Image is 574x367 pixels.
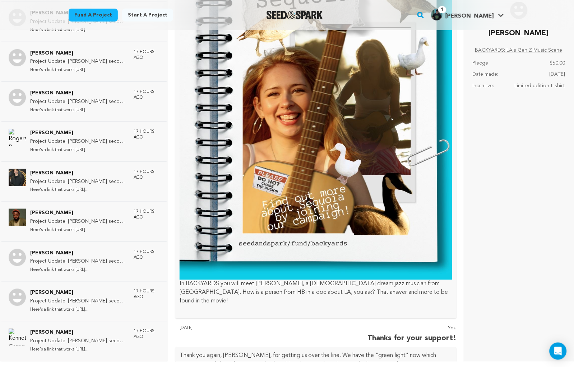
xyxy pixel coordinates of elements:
[30,137,126,146] p: Project Update: [PERSON_NAME] second attempt!
[30,169,126,178] p: [PERSON_NAME]
[30,26,126,34] p: Here's a link that works:[URL]...
[472,70,499,79] p: Date made:
[367,333,457,344] p: Thanks for your support!
[30,329,126,337] p: [PERSON_NAME]
[9,249,26,266] img: Keith Higgons Photo
[30,346,126,354] p: Here's a link that works:[URL]...
[134,169,159,180] p: 17 hours ago
[475,46,563,55] a: BACKYARDS: LA's Gen Z Music Scene
[69,9,118,22] a: Fund a project
[134,329,159,340] p: 17 hours ago
[367,324,457,333] p: You
[30,306,126,314] p: Here's a link that works:[URL]...
[550,70,565,79] p: [DATE]
[30,217,126,226] p: Project Update: [PERSON_NAME] second attempt!
[472,59,489,68] p: Pledge
[9,169,26,186] img: Rohit Relan Photo
[180,280,452,306] p: In BACKYARDS you will meet [PERSON_NAME], a [DEMOGRAPHIC_DATA] dream jazz musician from [GEOGRAPH...
[431,9,494,20] div: Paul C.'s Profile
[30,337,126,346] p: Project Update: [PERSON_NAME] second attempt!
[9,329,26,346] img: Kenneth Chang Photo
[430,8,505,20] a: Paul C.'s Profile
[134,209,159,220] p: 17 hours ago
[30,146,126,154] p: Here's a link that works:[URL]...
[30,257,126,266] p: Project Update: [PERSON_NAME] second attempt!
[180,324,193,344] p: [DATE]
[30,226,126,234] p: Here's a link that works:[URL]...
[267,11,323,19] img: Seed&Spark Logo Dark Mode
[9,289,26,306] img: McKenzie Shea Photo
[134,249,159,260] p: 17 hours ago
[30,297,126,306] p: Project Update: [PERSON_NAME] second attempt!
[30,57,126,66] p: Project Update: [PERSON_NAME] second attempt!
[30,266,126,274] p: Here's a link that works:[URL]...
[550,343,567,360] div: Open Intercom Messenger
[134,49,159,61] p: 17 hours ago
[30,289,126,297] p: [PERSON_NAME]
[122,9,173,22] a: Start a project
[515,82,565,90] p: Limited edition t-shirt
[9,209,26,226] img: Eddie Musa Photo
[134,89,159,100] p: 17 hours ago
[445,13,494,19] span: [PERSON_NAME]
[267,11,323,19] a: Seed&Spark Homepage
[9,89,26,106] img: Luiz Eduardo Photo
[30,249,126,258] p: [PERSON_NAME]
[134,289,159,300] p: 17 hours ago
[134,129,159,140] p: 17 hours ago
[30,89,126,98] p: [PERSON_NAME]
[30,98,126,106] p: Project Update: [PERSON_NAME] second attempt!
[431,9,443,20] img: 8d89282d85feb369.png
[430,8,505,23] span: Paul C.'s Profile
[489,28,549,39] p: [PERSON_NAME]
[550,59,565,68] p: $60.00
[9,49,26,66] img: Anna Wygant Photo
[30,186,126,194] p: Here's a link that works:[URL]...
[438,6,446,13] span: 1
[472,82,494,90] p: Incentive:
[9,129,26,146] img: Rogers Russ Photo
[30,66,126,74] p: Here's a link that works:[URL]...
[30,49,126,58] p: [PERSON_NAME]
[30,209,126,217] p: [PERSON_NAME]
[30,178,126,186] p: Project Update: [PERSON_NAME] second attempt!
[30,129,126,137] p: [PERSON_NAME]
[30,106,126,114] p: Here's a link that works:[URL]...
